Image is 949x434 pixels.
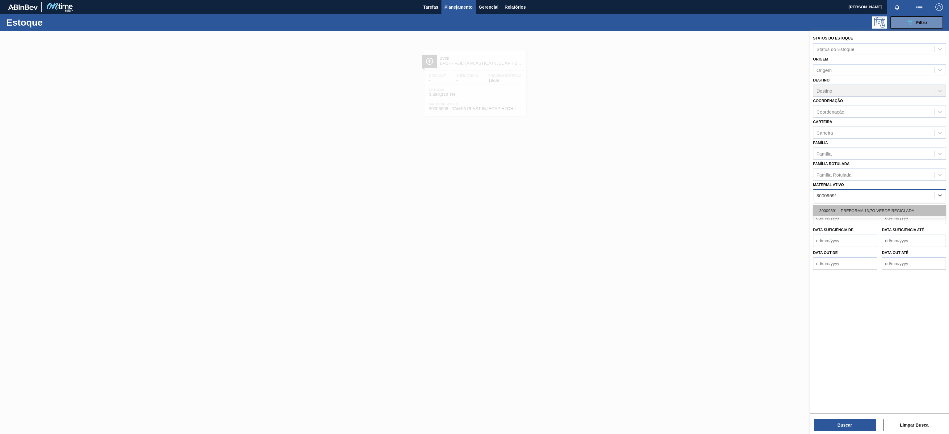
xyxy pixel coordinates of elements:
h1: Estoque [6,19,104,26]
span: Gerencial [479,3,499,11]
label: Data suficiência até [882,228,924,232]
input: dd/mm/yyyy [813,257,877,270]
label: Família Rotulada [813,162,850,166]
label: Coordenação [813,99,843,103]
label: Data out de [813,251,838,255]
div: Família Rotulada [816,172,851,177]
div: Carteira [816,130,833,135]
span: Filtro [916,20,927,25]
div: Coordenação [816,109,844,115]
input: dd/mm/yyyy [813,212,877,224]
div: 30009591 - PREFORMA 13,7G VERDE RECICLADA [813,205,946,216]
label: Destino [813,78,829,82]
button: Notificações [887,3,907,11]
img: userActions [916,3,923,11]
input: dd/mm/yyyy [882,257,946,270]
div: Família [816,151,832,156]
label: Status do Estoque [813,36,853,40]
input: dd/mm/yyyy [882,235,946,247]
label: Família [813,141,828,145]
label: Origem [813,57,828,61]
label: Material ativo [813,183,844,187]
span: Tarefas [423,3,438,11]
input: dd/mm/yyyy [813,235,877,247]
label: Carteira [813,120,832,124]
img: TNhmsLtSVTkK8tSr43FrP2fwEKptu5GPRR3wAAAABJRU5ErkJggg== [8,4,38,10]
div: Pogramando: nenhum usuário selecionado [872,16,887,29]
input: dd/mm/yyyy [882,212,946,224]
img: Logout [935,3,943,11]
div: Origem [816,67,832,73]
span: Relatórios [505,3,526,11]
div: Status do Estoque [816,46,854,52]
button: Filtro [890,16,943,29]
label: Data out até [882,251,909,255]
span: Planejamento [445,3,473,11]
label: Data suficiência de [813,228,854,232]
